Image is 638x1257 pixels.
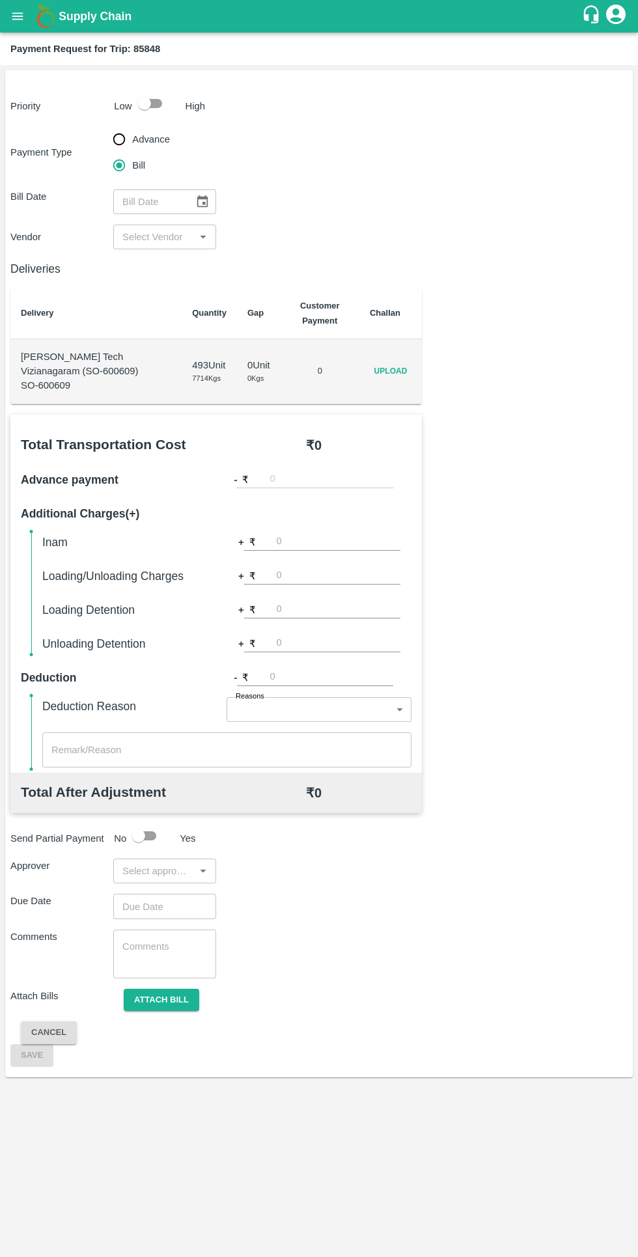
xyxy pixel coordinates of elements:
[113,894,207,919] input: Choose date
[306,786,322,800] b: ₹ 0
[192,358,227,372] p: 493 Unit
[59,7,581,25] a: Supply Chain
[281,338,359,404] td: 0
[42,697,227,715] h6: Deduction Reason
[21,473,118,486] b: Advance payment
[195,228,212,245] button: Open
[59,10,132,23] b: Supply Chain
[270,471,393,488] input: 0
[192,374,221,382] span: 7714 Kgs
[249,535,256,549] p: ₹
[180,831,195,846] p: Yes
[42,601,227,619] h6: Loading Detention
[21,671,77,684] b: Deduction
[234,670,238,685] b: -
[3,1,33,31] button: open drawer
[10,44,160,54] b: Payment Request for Trip: 85848
[234,473,238,487] b: -
[238,569,244,583] b: +
[10,859,113,873] p: Approver
[242,473,249,487] p: ₹
[42,533,227,551] h6: Inam
[33,3,59,29] img: logo
[10,260,422,278] h6: Deliveries
[581,5,604,28] div: customer-support
[242,670,249,685] p: ₹
[132,132,170,146] span: Advance
[21,437,186,452] b: Total Transportation Cost
[21,784,166,799] b: Total After Adjustment
[192,308,227,318] b: Quantity
[117,228,191,245] input: Select Vendor
[42,635,227,653] h6: Unloading Detention
[113,189,185,214] input: Bill Date
[10,99,109,113] p: Priority
[238,603,244,617] b: +
[306,438,322,452] b: ₹ 0
[114,831,126,846] p: No
[132,158,145,173] span: Bill
[277,601,400,618] input: 0
[10,989,113,1003] p: Attach Bills
[277,635,400,652] input: 0
[124,989,199,1012] button: Attach bill
[238,637,244,651] b: +
[190,189,215,214] button: Choose date
[270,669,393,686] input: 0
[10,831,109,846] p: Send Partial Payment
[370,362,411,381] span: Upload
[238,535,244,549] b: +
[10,145,113,159] p: Payment Type
[249,569,256,583] p: ₹
[10,189,113,204] p: Bill Date
[249,603,256,617] p: ₹
[186,99,206,113] p: High
[21,1021,77,1044] button: Cancel
[10,230,113,244] p: Vendor
[21,350,171,379] p: [PERSON_NAME] Tech Vizianagaram (SO-600609)
[21,507,139,520] b: Additional Charges(+)
[10,930,113,944] p: Comments
[247,308,264,318] b: Gap
[300,301,340,325] b: Customer Payment
[249,637,256,651] p: ₹
[114,99,132,113] p: Low
[42,567,227,585] h6: Loading/Unloading Charges
[21,308,54,318] b: Delivery
[21,378,171,393] p: SO-600609
[277,533,400,551] input: 0
[370,308,400,318] b: Challan
[195,863,212,879] button: Open
[247,358,270,372] p: 0 Unit
[247,374,264,382] span: 0 Kgs
[604,3,628,30] div: account of current user
[236,691,264,702] label: Reasons
[277,567,400,585] input: 0
[117,863,191,879] input: Select approver
[10,894,113,908] p: Due Date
